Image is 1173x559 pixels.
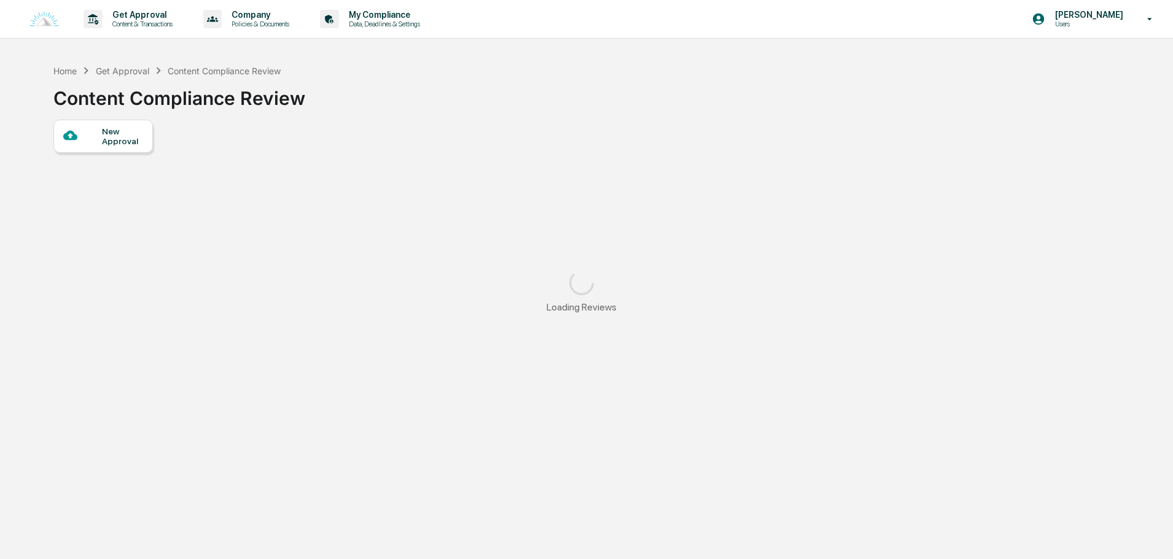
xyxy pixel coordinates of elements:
div: Home [53,66,77,76]
div: Content Compliance Review [53,77,305,109]
p: Data, Deadlines & Settings [339,20,426,28]
p: My Compliance [339,10,426,20]
div: Content Compliance Review [168,66,281,76]
img: logo [29,11,59,28]
p: Get Approval [103,10,179,20]
p: Company [222,10,295,20]
div: New Approval [102,126,143,146]
div: Get Approval [96,66,149,76]
p: Users [1045,20,1129,28]
p: [PERSON_NAME] [1045,10,1129,20]
div: Loading Reviews [547,301,617,313]
p: Content & Transactions [103,20,179,28]
p: Policies & Documents [222,20,295,28]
